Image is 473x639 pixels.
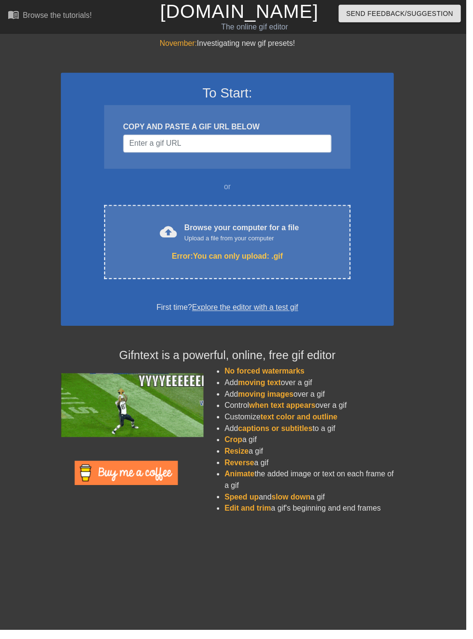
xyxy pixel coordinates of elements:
[242,384,285,392] span: moving text
[163,22,355,33] div: The online gif editor
[228,500,263,508] span: Speed up
[351,8,460,20] span: Send Feedback/Suggestion
[162,40,200,48] span: November:
[23,12,93,20] div: Browse the tutorials!
[62,354,400,368] h4: Gifntext is a powerful, online, free gif editor
[228,452,400,464] li: a gif
[162,226,180,244] span: cloud_upload
[8,9,93,24] a: Browse the tutorials!
[228,394,400,406] li: Add over a gif
[228,465,258,473] span: Reverse
[242,431,317,439] span: captions or subtitles
[344,5,468,23] button: Send Feedback/Suggestion
[228,383,400,394] li: Add over a gif
[126,254,335,266] div: Error: You can only upload: .gif
[187,237,304,247] div: Upload a file from your computer
[228,477,258,485] span: Animate
[76,468,181,492] img: Buy Me A Coffee
[276,500,315,508] span: slow down
[8,9,19,21] span: menu_book
[228,442,246,450] span: Crop
[125,137,336,155] input: Username
[87,184,375,195] div: or
[125,123,336,135] div: COPY AND PASTE A GIF URL BELOW
[228,510,400,522] li: a gif's beginning and end frames
[228,406,400,417] li: Control over a gif
[195,308,303,316] a: Explore the editor with a test gif
[62,379,207,444] img: football_small.gif
[228,464,400,475] li: a gif
[228,454,252,462] span: Resize
[74,86,387,103] h3: To Start:
[228,441,400,452] li: a gif
[228,499,400,510] li: and a gif
[253,407,320,416] span: when text appears
[228,429,400,441] li: Add to a gif
[228,417,400,429] li: Customize
[187,225,304,247] div: Browse your computer for a file
[242,396,298,404] span: moving images
[62,38,400,50] div: Investigating new gif presets!
[228,475,400,499] li: the added image or text on each frame of a gif
[163,1,323,22] a: [DOMAIN_NAME]
[74,306,387,318] div: First time?
[228,373,309,381] span: No forced watermarks
[264,419,343,427] span: text color and outline
[228,512,275,520] span: Edit and trim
